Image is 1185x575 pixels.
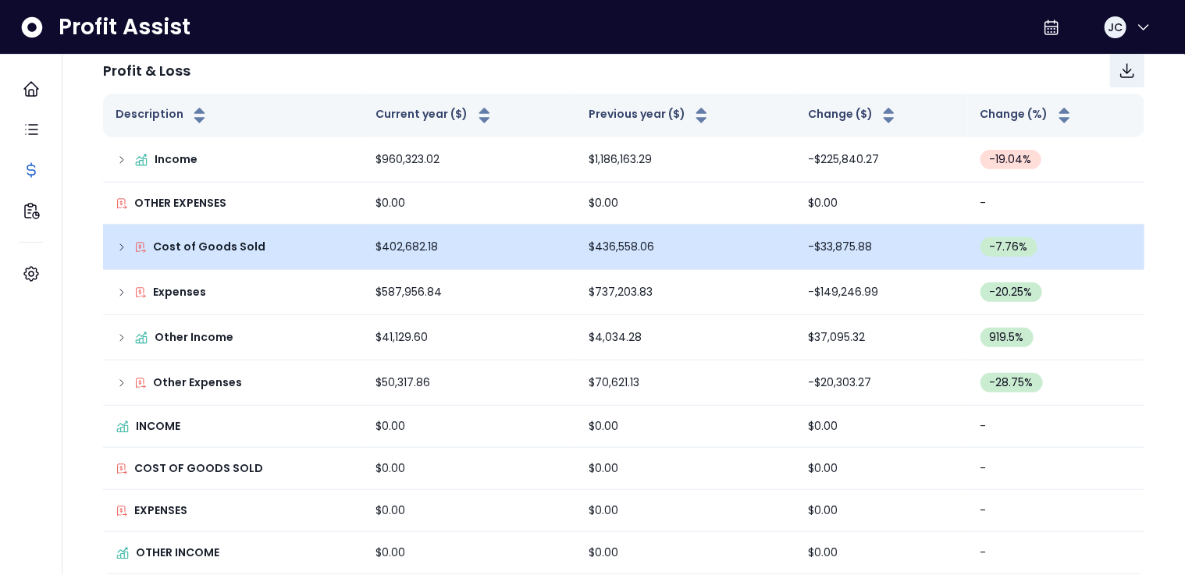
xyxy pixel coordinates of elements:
[136,545,219,561] p: OTHER INCOME
[153,239,265,255] p: Cost of Goods Sold
[576,448,795,490] td: $0.00
[990,374,1034,391] span: -28.75 %
[155,329,233,346] p: Other Income
[364,137,576,183] td: $960,323.02
[980,106,1074,125] button: Change (%)
[576,270,795,315] td: $737,203.83
[364,225,576,270] td: $402,682.18
[968,532,1144,574] td: -
[795,270,967,315] td: -$149,246.99
[136,418,180,435] p: INCOME
[990,151,1032,168] span: -19.04 %
[364,490,576,532] td: $0.00
[155,151,197,168] p: Income
[808,106,899,125] button: Change ($)
[795,315,967,360] td: $37,095.32
[795,490,967,532] td: $0.00
[795,448,967,490] td: $0.00
[364,360,576,406] td: $50,317.86
[795,360,967,406] td: -$20,303.27
[134,460,263,477] p: COST OF GOODS SOLD
[364,532,576,574] td: $0.00
[968,406,1144,448] td: -
[364,448,576,490] td: $0.00
[576,490,795,532] td: $0.00
[153,374,242,391] p: Other Expenses
[795,225,967,270] td: -$33,875.88
[103,60,190,81] p: Profit & Loss
[1110,53,1144,87] button: Download
[364,270,576,315] td: $587,956.84
[795,406,967,448] td: $0.00
[116,106,209,125] button: Description
[990,239,1028,255] span: -7.76 %
[990,329,1024,346] span: 919.5 %
[968,183,1144,225] td: -
[576,225,795,270] td: $436,558.06
[576,406,795,448] td: $0.00
[364,406,576,448] td: $0.00
[795,183,967,225] td: $0.00
[376,106,494,125] button: Current year ($)
[153,284,206,300] p: Expenses
[968,490,1144,532] td: -
[364,183,576,225] td: $0.00
[1108,20,1123,35] span: JC
[795,532,967,574] td: $0.00
[990,284,1033,300] span: -20.25 %
[576,183,795,225] td: $0.00
[968,448,1144,490] td: -
[576,137,795,183] td: $1,186,163.29
[576,360,795,406] td: $70,621.13
[134,502,187,519] p: EXPENSES
[589,106,711,125] button: Previous year ($)
[134,195,226,211] p: OTHER EXPENSES
[576,315,795,360] td: $4,034.28
[364,315,576,360] td: $41,129.60
[795,137,967,183] td: -$225,840.27
[576,532,795,574] td: $0.00
[59,13,190,41] span: Profit Assist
